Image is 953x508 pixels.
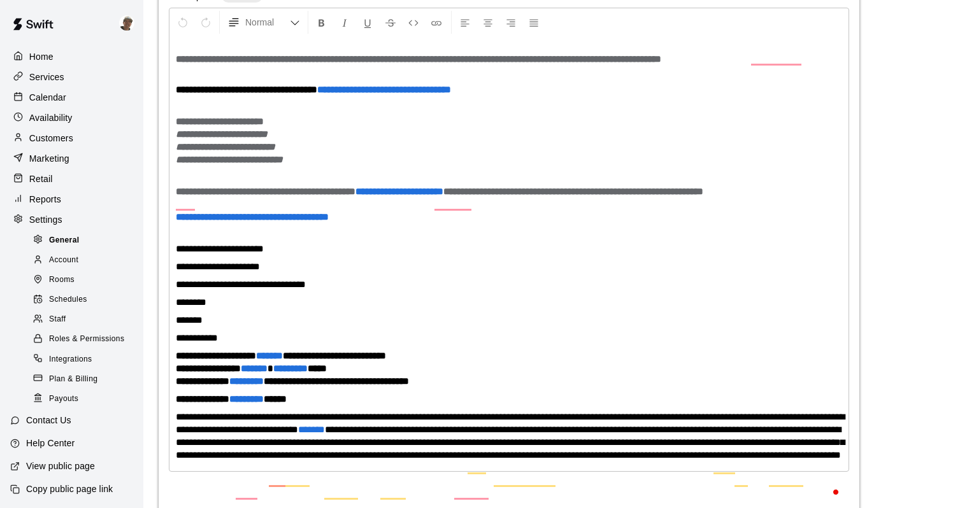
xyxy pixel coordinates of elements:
a: Calendar [10,88,133,107]
span: General [49,234,80,247]
button: Formatting Options [222,11,305,34]
p: Help Center [26,437,75,449]
span: Account [49,254,78,267]
p: Home [29,50,54,63]
span: Normal [245,16,290,29]
p: Services [29,71,64,83]
img: Patrick Moraw [119,15,134,31]
div: Staff [31,311,138,328]
button: Redo [195,11,217,34]
div: Patrick Moraw [117,10,143,36]
p: Reports [29,193,61,206]
button: Left Align [454,11,476,34]
button: Right Align [500,11,522,34]
p: View public page [26,460,95,472]
button: Format Underline [357,11,378,34]
p: Retail [29,173,53,185]
span: Payouts [49,393,78,406]
span: Schedules [49,293,87,306]
div: General [31,232,138,250]
div: Schedules [31,291,138,309]
a: Roles & Permissions [31,330,143,349]
span: Rooms [49,274,75,286]
span: Staff [49,313,66,326]
button: Format Italics [334,11,355,34]
a: Retail [10,169,133,188]
a: Payouts [31,389,143,409]
p: Copy public page link [26,483,113,495]
span: Roles & Permissions [49,333,124,346]
div: Roles & Permissions [31,330,138,348]
button: Format Strikethrough [380,11,401,34]
button: Insert Code [403,11,424,34]
a: Staff [31,310,143,330]
div: Integrations [31,351,138,369]
p: Availability [29,111,73,124]
p: Calendar [29,91,66,104]
a: Schedules [31,290,143,310]
a: Reports [10,190,133,209]
a: Rooms [31,271,143,290]
a: Home [10,47,133,66]
a: General [31,230,143,250]
p: Contact Us [26,414,71,427]
button: Insert Link [426,11,447,34]
a: Availability [10,108,133,127]
div: Account [31,251,138,269]
button: Justify Align [523,11,545,34]
p: Settings [29,213,62,226]
div: To enrich screen reader interactions, please activate Accessibility in Grammarly extension settings [169,37,849,471]
a: Integrations [31,349,143,369]
button: Center Align [477,11,499,34]
span: Plan & Billing [49,373,97,386]
a: Marketing [10,149,133,168]
a: Plan & Billing [31,369,143,389]
button: Undo [172,11,194,34]
div: Payouts [31,390,138,408]
div: Plan & Billing [31,370,138,388]
button: Format Bold [311,11,333,34]
p: Marketing [29,152,69,165]
p: Customers [29,132,73,145]
a: Customers [10,129,133,148]
a: Settings [10,210,133,229]
div: Rooms [31,271,138,289]
a: Services [10,67,133,87]
a: Account [31,250,143,270]
span: Integrations [49,353,92,366]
